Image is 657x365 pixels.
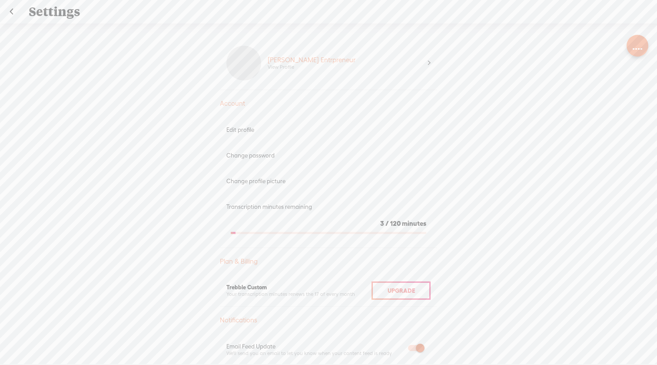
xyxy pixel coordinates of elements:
[388,287,415,294] span: Upgrade
[226,350,401,357] div: We'll send you an email to let you know when your content feed is ready
[23,0,635,23] div: Settings
[385,220,389,227] span: /
[226,152,431,159] div: Change password
[226,177,431,185] div: Change profile picture
[268,64,294,70] div: View Profile
[226,284,267,291] span: Trebble Custom
[380,220,384,227] span: 3
[226,203,431,211] div: Transcription minutes remaining
[268,56,355,64] div: [PERSON_NAME] Entrpreneur
[220,257,437,266] div: Plan & Billing
[226,126,431,134] div: Edit profile
[226,343,401,350] div: Email Feed Update
[226,291,372,298] div: Your transcription minutes renews the 17 of every month
[220,99,437,108] div: Account
[402,220,426,227] span: minutes
[390,220,401,227] span: 120
[220,316,437,325] div: Notifications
